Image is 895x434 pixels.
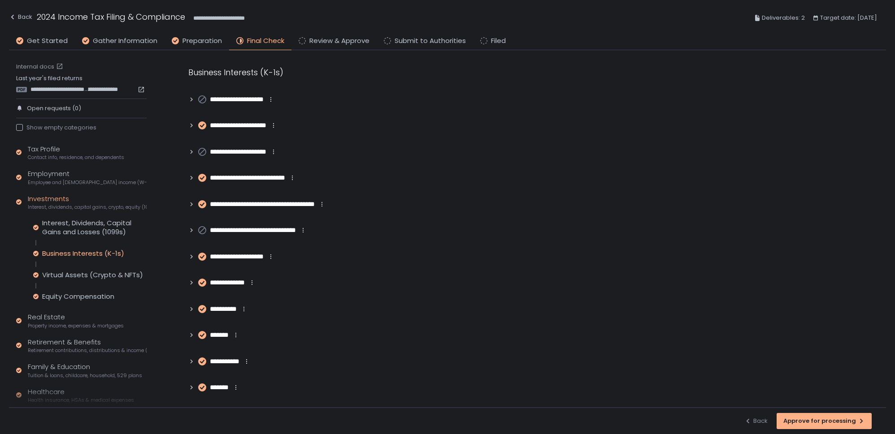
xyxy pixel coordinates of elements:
[28,179,147,186] span: Employee and [DEMOGRAPHIC_DATA] income (W-2s)
[28,362,142,379] div: Family & Education
[27,104,81,112] span: Open requests (0)
[28,194,147,211] div: Investments
[820,13,877,23] span: Target date: [DATE]
[182,36,222,46] span: Preparation
[491,36,506,46] span: Filed
[762,13,805,23] span: Deliverables: 2
[28,154,124,161] span: Contact info, residence, and dependents
[744,417,768,425] div: Back
[309,36,369,46] span: Review & Approve
[395,36,466,46] span: Submit to Authorities
[28,347,147,354] span: Retirement contributions, distributions & income (1099-R, 5498)
[28,169,147,186] div: Employment
[777,413,872,429] button: Approve for processing
[247,36,284,46] span: Final Check
[27,36,68,46] span: Get Started
[28,387,134,404] div: Healthcare
[37,11,185,23] h1: 2024 Income Tax Filing & Compliance
[42,292,114,301] div: Equity Compensation
[16,74,147,93] div: Last year's filed returns
[9,12,32,22] div: Back
[28,144,124,161] div: Tax Profile
[9,11,32,26] button: Back
[93,36,157,46] span: Gather Information
[28,204,147,211] span: Interest, dividends, capital gains, crypto, equity (1099s, K-1s)
[783,417,865,425] div: Approve for processing
[744,413,768,429] button: Back
[28,312,124,329] div: Real Estate
[28,397,134,404] span: Health insurance, HSAs & medical expenses
[28,337,147,354] div: Retirement & Benefits
[28,322,124,329] span: Property income, expenses & mortgages
[42,271,143,279] div: Virtual Assets (Crypto & NFTs)
[42,249,124,258] div: Business Interests (K-1s)
[16,63,65,71] a: Internal docs
[28,372,142,379] span: Tuition & loans, childcare, household, 529 plans
[42,219,147,236] div: Interest, Dividends, Capital Gains and Losses (1099s)
[188,66,619,78] div: Business Interests (K-1s)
